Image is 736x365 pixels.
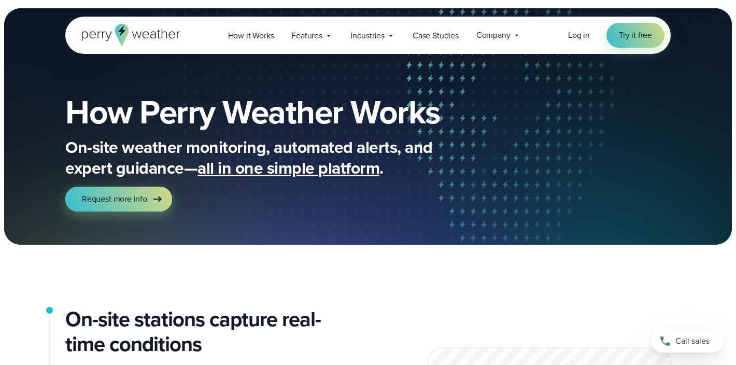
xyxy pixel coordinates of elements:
[65,307,360,357] h2: On-site stations capture real-time conditions
[651,330,724,353] a: Call sales
[350,30,385,42] span: Industries
[476,29,511,41] span: Company
[65,137,480,178] p: On-site weather monitoring, automated alerts, and expert guidance— .
[619,29,652,41] span: Try it free
[675,335,710,347] span: Call sales
[197,156,379,180] span: all in one simple platform
[404,25,468,46] a: Case Studies
[82,193,147,205] span: Request more info
[568,29,590,41] a: Log in
[413,30,459,42] span: Case Studies
[65,187,172,212] a: Request more info
[219,25,283,46] a: How it Works
[291,30,322,42] span: Features
[65,95,515,129] h1: How Perry Weather Works
[228,30,274,42] span: How it Works
[606,23,664,48] a: Try it free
